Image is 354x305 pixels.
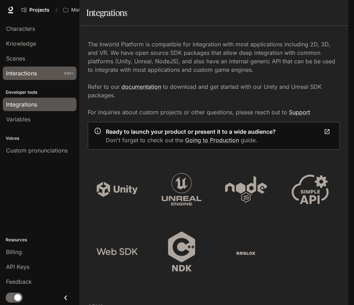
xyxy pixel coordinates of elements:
[18,3,53,17] a: Go to projects
[106,136,276,144] p: Don't forget to check out the guide.
[29,7,50,13] span: Projects
[60,3,115,17] button: All workspaces
[86,6,127,20] h1: Integrations
[185,137,239,144] a: Going to Production
[121,83,161,90] a: documentation
[289,109,310,116] a: Support
[71,7,104,13] p: MetalityVerse
[106,127,276,136] p: Ready to launch your product or present it to a wide audience?
[53,6,60,14] div: /
[88,40,340,116] p: The Inworld Platform is compatible for integration with most applications including 2D, 3D, and V...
